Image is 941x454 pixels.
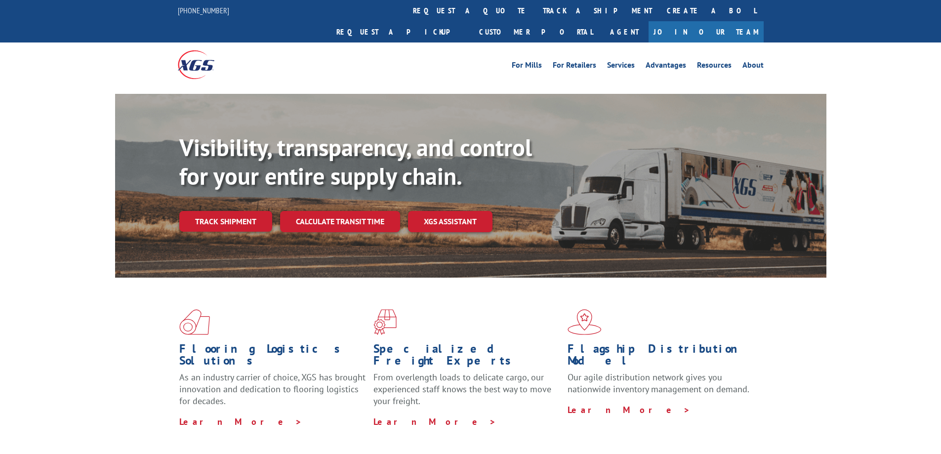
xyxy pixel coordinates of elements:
a: Customer Portal [472,21,600,42]
a: About [742,61,764,72]
a: For Retailers [553,61,596,72]
a: Services [607,61,635,72]
a: Request a pickup [329,21,472,42]
p: From overlength loads to delicate cargo, our experienced staff knows the best way to move your fr... [373,371,560,415]
a: Calculate transit time [280,211,400,232]
span: Our agile distribution network gives you nationwide inventory management on demand. [568,371,749,395]
a: Track shipment [179,211,272,232]
h1: Flooring Logistics Solutions [179,343,366,371]
a: Learn More > [568,404,691,415]
span: As an industry carrier of choice, XGS has brought innovation and dedication to flooring logistics... [179,371,366,407]
img: xgs-icon-focused-on-flooring-red [373,309,397,335]
img: xgs-icon-total-supply-chain-intelligence-red [179,309,210,335]
a: [PHONE_NUMBER] [178,5,229,15]
a: Resources [697,61,732,72]
b: Visibility, transparency, and control for your entire supply chain. [179,132,532,191]
a: Agent [600,21,649,42]
a: Advantages [646,61,686,72]
a: For Mills [512,61,542,72]
h1: Specialized Freight Experts [373,343,560,371]
a: XGS ASSISTANT [408,211,492,232]
h1: Flagship Distribution Model [568,343,754,371]
img: xgs-icon-flagship-distribution-model-red [568,309,602,335]
a: Learn More > [179,416,302,427]
a: Learn More > [373,416,496,427]
a: Join Our Team [649,21,764,42]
